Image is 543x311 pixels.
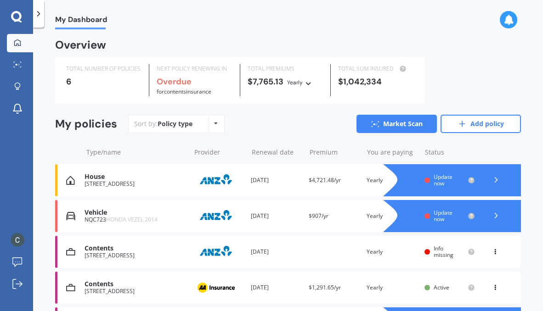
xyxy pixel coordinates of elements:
[251,211,301,221] div: [DATE]
[157,64,232,73] div: NEXT POLICY RENEWING IN
[309,283,341,291] span: $1,291.65/yr
[367,211,417,221] div: Yearly
[193,172,239,189] img: ANZ
[251,247,301,256] div: [DATE]
[193,207,239,225] img: ANZ
[66,176,75,185] img: House
[287,78,303,87] div: Yearly
[367,247,417,256] div: Yearly
[441,115,521,133] a: Add policy
[85,244,186,252] div: Contents
[85,209,186,217] div: Vehicle
[367,148,417,157] div: You are paying
[85,173,186,181] div: House
[11,233,24,247] img: ACg8ocLGPTpdZjhxjMWODNAIJH6vAMBDSjWpZ5MM7dk5A49zzIPaJg=s96-c
[251,176,301,185] div: [DATE]
[252,148,302,157] div: Renewal date
[309,212,328,220] span: $907/yr
[157,88,211,95] span: for Contents insurance
[194,148,244,157] div: Provider
[434,173,452,187] span: Update now
[434,209,452,223] span: Update now
[85,181,186,187] div: [STREET_ADDRESS]
[55,15,107,28] span: My Dashboard
[338,77,413,86] div: $1,042,334
[66,64,141,73] div: TOTAL NUMBER OF POLICIES
[310,148,360,157] div: Premium
[66,211,75,221] img: Vehicle
[309,176,341,184] span: $4,721.48/yr
[134,119,192,128] div: Sort by:
[251,283,301,292] div: [DATE]
[434,283,449,291] span: Active
[434,244,453,259] span: Info missing
[85,280,186,288] div: Contents
[248,77,323,87] div: $7,765.13
[66,283,75,292] img: Contents
[66,77,141,86] div: 6
[158,119,192,128] div: Policy type
[248,64,323,73] div: TOTAL PREMIUMS
[338,64,413,73] div: TOTAL SUM INSURED
[85,217,186,223] div: NQC723
[157,76,192,87] b: Overdue
[85,288,186,294] div: [STREET_ADDRESS]
[367,283,417,292] div: Yearly
[85,252,186,259] div: [STREET_ADDRESS]
[425,148,475,157] div: Status
[86,148,187,157] div: Type/name
[356,115,437,133] a: Market Scan
[66,247,75,256] img: Contents
[106,216,158,223] span: HONDA VEZEL 2014
[193,243,239,261] img: ANZ
[367,176,417,185] div: Yearly
[55,117,117,131] div: My policies
[55,40,106,50] div: Overview
[193,279,239,296] img: AA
